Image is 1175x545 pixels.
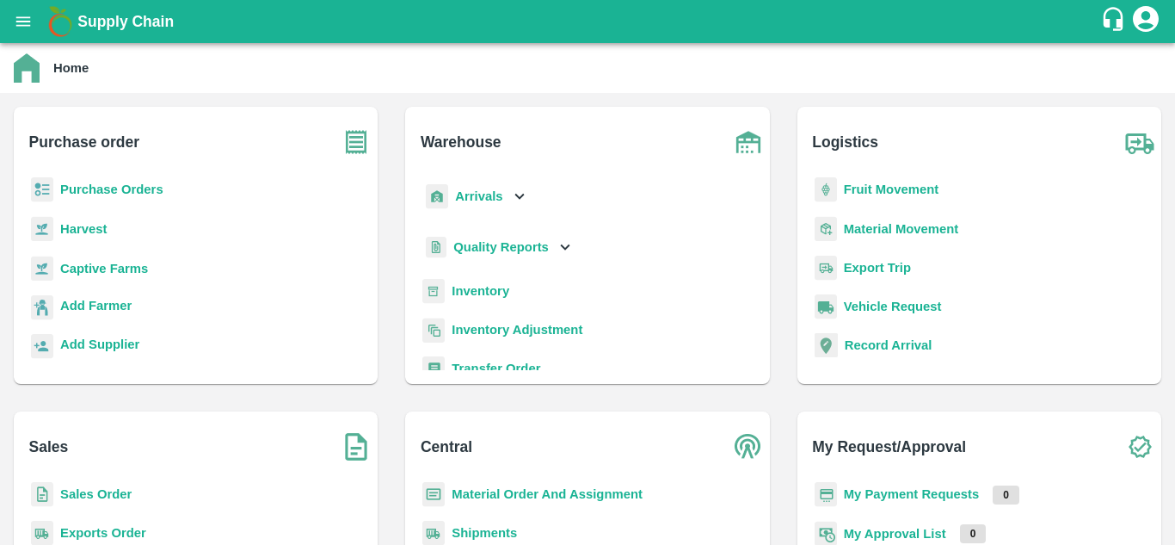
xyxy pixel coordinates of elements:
[14,53,40,83] img: home
[426,184,448,209] img: whArrival
[60,335,139,358] a: Add Supplier
[812,435,966,459] b: My Request/Approval
[77,13,174,30] b: Supply Chain
[1130,3,1161,40] div: account of current user
[844,183,939,196] a: Fruit Movement
[60,296,132,319] a: Add Farmer
[452,323,582,337] a: Inventory Adjustment
[845,338,932,352] a: Record Arrival
[844,527,946,541] a: My Approval List
[727,121,770,164] img: warehouse
[31,295,53,320] img: farmer
[844,300,942,313] a: Vehicle Request
[452,487,643,501] a: Material Order And Assignment
[1118,121,1161,164] img: truck
[844,222,959,236] a: Material Movement
[452,284,509,298] a: Inventory
[31,216,53,242] img: harvest
[60,487,132,501] a: Sales Order
[815,294,837,319] img: vehicle
[422,356,445,381] img: whTransfer
[60,526,146,540] a: Exports Order
[421,130,501,154] b: Warehouse
[812,130,878,154] b: Logistics
[335,121,378,164] img: purchase
[29,435,69,459] b: Sales
[53,61,89,75] b: Home
[815,482,837,507] img: payment
[453,240,549,254] b: Quality Reports
[426,237,446,258] img: qualityReport
[60,262,148,276] a: Captive Farms
[452,362,540,375] a: Transfer Order
[422,482,445,507] img: centralMaterial
[815,216,837,242] img: material
[421,435,472,459] b: Central
[60,222,107,236] a: Harvest
[993,486,1019,505] p: 0
[455,189,502,203] b: Arrivals
[29,130,139,154] b: Purchase order
[815,177,837,202] img: fruit
[31,482,53,507] img: sales
[60,338,139,351] b: Add Supplier
[452,526,517,540] a: Shipments
[43,4,77,39] img: logo
[60,299,132,313] b: Add Farmer
[815,256,837,281] img: delivery
[844,487,980,501] a: My Payment Requests
[422,279,445,304] img: whInventory
[60,183,163,196] a: Purchase Orders
[1100,6,1130,37] div: customer-support
[422,177,529,216] div: Arrivals
[335,425,378,468] img: soSales
[422,230,575,265] div: Quality Reports
[844,261,911,275] a: Export Trip
[960,524,987,543] p: 0
[31,177,53,202] img: reciept
[77,9,1100,34] a: Supply Chain
[727,425,770,468] img: central
[31,334,53,359] img: supplier
[1118,425,1161,468] img: check
[422,318,445,343] img: inventory
[815,333,838,357] img: recordArrival
[31,256,53,282] img: harvest
[3,2,43,41] button: open drawer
